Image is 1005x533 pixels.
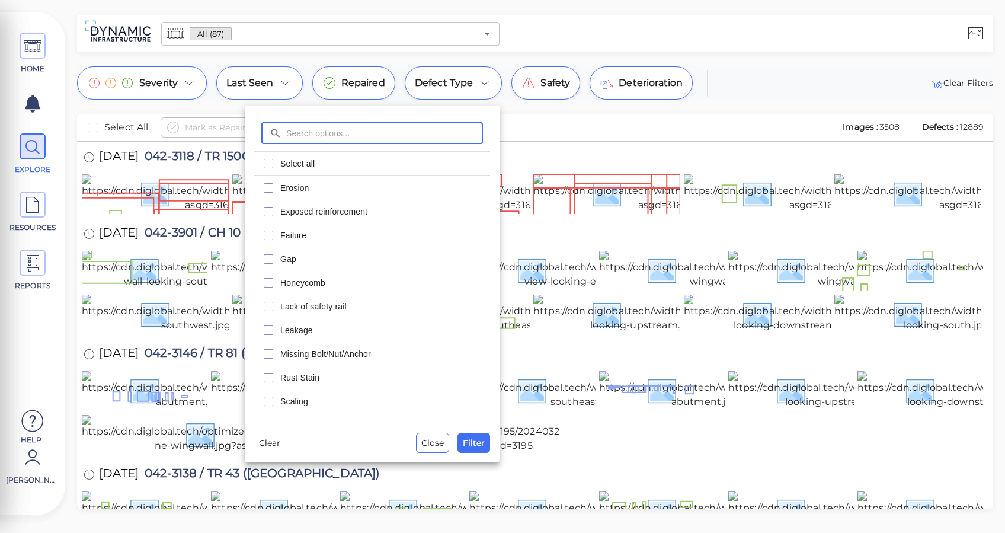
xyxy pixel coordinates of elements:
[416,433,449,453] button: Close
[421,436,444,450] span: Close
[254,247,490,271] div: Gap
[259,436,280,450] span: Clear
[280,158,483,170] span: Select all
[280,253,483,265] span: Gap
[280,324,483,336] span: Leakage
[254,366,490,390] div: Rust Stain
[280,372,483,384] span: Rust Stain
[254,318,490,342] div: Leakage
[254,433,285,452] button: Clear
[254,200,490,224] div: Exposed reinforcement
[254,224,490,247] div: Failure
[254,152,490,175] div: Select all
[280,348,483,360] span: Missing Bolt/Nut/Anchor
[280,206,483,218] span: Exposed reinforcement
[280,301,483,312] span: Lack of safety rail
[280,395,483,407] span: Scaling
[280,277,483,289] span: Honeycomb
[254,295,490,318] div: Lack of safety rail
[463,436,485,450] span: Filter
[254,176,490,200] div: Erosion
[280,182,483,194] span: Erosion
[280,229,483,241] span: Failure
[254,342,490,366] div: Missing Bolt/Nut/Anchor
[254,390,490,413] div: Scaling
[457,433,490,453] button: Filter
[254,271,490,295] div: Honeycomb
[286,122,483,144] input: Search options...
[955,480,996,524] iframe: Chat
